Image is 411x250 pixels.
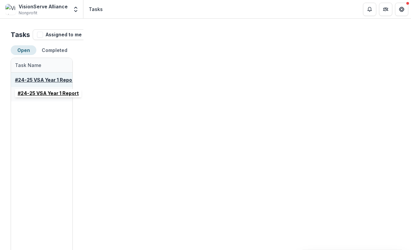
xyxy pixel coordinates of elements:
span: Nonprofit [19,10,37,16]
button: Assigned to me [33,29,86,40]
a: #24-25 VSA Year 1 Report [15,77,76,83]
div: Task Name [11,58,94,72]
img: VisionServe Alliance [5,4,16,15]
button: Get Help [395,3,408,16]
div: Tasks [89,6,103,13]
h2: Tasks [11,31,30,39]
a: 24-25 VSA Final Report [15,91,71,97]
button: Notifications [363,3,376,16]
button: Open entity switcher [71,3,80,16]
div: Task Name [11,62,45,69]
button: Completed [36,45,73,55]
button: Partners [379,3,392,16]
div: VisionServe Alliance [19,3,68,10]
nav: breadcrumb [86,4,105,14]
button: Open [11,45,36,55]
